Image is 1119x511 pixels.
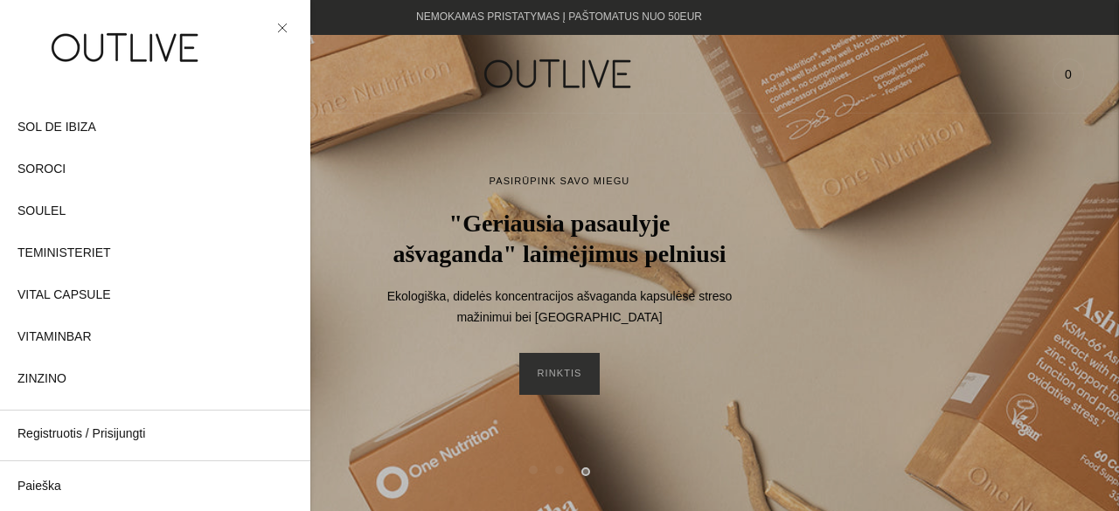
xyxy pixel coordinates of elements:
span: VITAMINBAR [17,327,92,348]
img: OUTLIVE [17,17,236,78]
span: VITAL CAPSULE [17,285,111,306]
span: TEMINISTERIET [17,243,111,264]
span: SOL DE IBIZA [17,117,96,138]
span: SOULEL [17,201,66,222]
span: ZINZINO [17,369,66,390]
span: SOROCI [17,159,66,180]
